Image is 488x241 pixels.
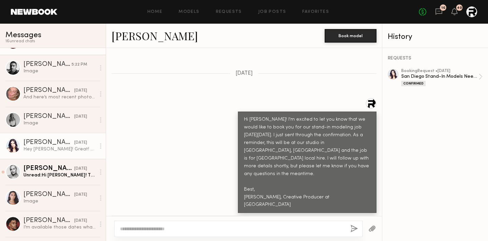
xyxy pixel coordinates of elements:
[74,114,87,120] div: [DATE]
[435,8,443,16] a: 16
[74,218,87,224] div: [DATE]
[23,165,74,172] div: [PERSON_NAME]
[23,146,96,152] div: Hey [PERSON_NAME]! Great! Please send over further details once you receive them! Looking forward...
[23,94,96,100] div: And here’s most recent photo shoot as well
[441,6,445,10] div: 16
[216,10,242,14] a: Requests
[258,10,286,14] a: Job Posts
[23,172,96,178] div: Unread: Hi [PERSON_NAME]! Thanks so much ☺️ looking forward to working together!! I’ll stand by f...
[401,73,479,80] div: San Diego Stand-In Models Needed (10/16)
[302,10,329,14] a: Favorites
[401,81,426,86] div: Confirmed
[457,6,462,10] div: 40
[23,139,74,146] div: [PERSON_NAME]
[401,69,479,73] div: booking Request • [DATE]
[23,68,96,74] div: Image
[23,61,72,68] div: [PERSON_NAME]
[179,10,199,14] a: Models
[23,87,74,94] div: [PERSON_NAME]
[23,224,96,231] div: I’m available those dates what are the details again I can’t see the submission
[325,32,377,38] a: Book model
[388,33,483,41] div: History
[111,28,198,43] a: [PERSON_NAME]
[23,191,74,198] div: [PERSON_NAME]
[244,116,370,209] div: Hi [PERSON_NAME]! I'm excited to let you know that we would like to book you for our stand-in mod...
[388,56,483,61] div: REQUESTS
[325,29,377,43] button: Book model
[23,217,74,224] div: [PERSON_NAME]
[23,113,74,120] div: [PERSON_NAME]
[236,71,253,76] span: [DATE]
[74,88,87,94] div: [DATE]
[72,62,87,68] div: 5:22 PM
[401,69,483,86] a: bookingRequest •[DATE]San Diego Stand-In Models Needed (10/16)Confirmed
[147,10,163,14] a: Home
[23,198,96,204] div: Image
[74,166,87,172] div: [DATE]
[5,31,41,39] span: Messages
[23,120,96,126] div: Image
[74,140,87,146] div: [DATE]
[74,192,87,198] div: [DATE]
